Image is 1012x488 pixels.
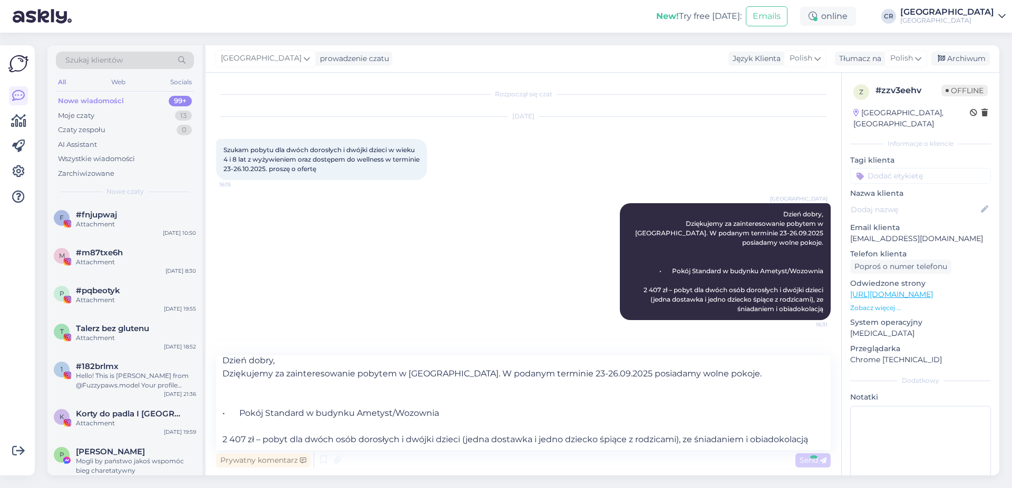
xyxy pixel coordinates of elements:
[8,54,28,74] img: Askly Logo
[875,84,941,97] div: # zzv3eehv
[58,154,135,164] div: Wszystkie wiadomości
[223,146,421,173] span: Szukam pobytu dla dwóch dorosłych i dwójki dzieci w wieku 4 i 8 lat z wyżywieniem oraz dostępem d...
[746,6,787,26] button: Emails
[850,222,991,233] p: Email klienta
[76,456,196,475] div: Mogli by państwo jakoś wspomóc bieg charetatywny
[850,155,991,166] p: Tagi klienta
[221,53,301,64] span: [GEOGRAPHIC_DATA]
[106,187,144,196] span: Nowe czaty
[164,390,196,398] div: [DATE] 21:36
[316,53,389,64] div: prowadzenie czatu
[800,7,856,26] div: online
[216,89,831,99] div: Rozpoczął się czat
[788,321,828,328] span: 16:31
[76,409,186,419] span: Korty do padla I Szczecin
[76,333,196,343] div: Attachment
[177,125,192,135] div: 0
[216,112,831,121] div: [DATE]
[900,8,1006,25] a: [GEOGRAPHIC_DATA][GEOGRAPHIC_DATA]
[76,220,196,229] div: Attachment
[58,140,97,150] div: AI Assistant
[166,267,196,275] div: [DATE] 8:30
[60,214,64,222] span: f
[850,328,991,339] p: [MEDICAL_DATA]
[853,107,970,130] div: [GEOGRAPHIC_DATA], [GEOGRAPHIC_DATA]
[850,233,991,244] p: [EMAIL_ADDRESS][DOMAIN_NAME]
[900,8,994,16] div: [GEOGRAPHIC_DATA]
[76,447,145,456] span: Paweł Tcho
[790,53,812,64] span: Polish
[728,53,781,64] div: Język Klienta
[164,343,196,351] div: [DATE] 18:52
[851,204,979,215] input: Dodaj nazwę
[890,53,913,64] span: Polish
[59,252,65,260] span: m
[941,85,988,96] span: Offline
[850,343,991,354] p: Przeglądarka
[850,139,991,148] div: Informacje o kliencie
[76,210,117,220] span: #fnjupwaj
[656,10,742,23] div: Try free [DATE]:
[850,188,991,199] p: Nazwa klienta
[76,324,149,333] span: Talerz bez glutenu
[175,111,192,121] div: 13
[850,278,991,289] p: Odwiedzone strony
[58,96,124,106] div: Nowe wiadomości
[58,125,105,135] div: Czaty zespołu
[850,376,991,385] div: Dodatkowy
[850,392,991,403] p: Notatki
[850,303,991,313] p: Zobacz więcej ...
[65,55,123,66] span: Szukaj klientów
[219,181,259,188] span: 16:15
[900,16,994,25] div: [GEOGRAPHIC_DATA]
[109,75,128,89] div: Web
[169,96,192,106] div: 99+
[56,75,68,89] div: All
[164,305,196,313] div: [DATE] 19:55
[61,365,63,373] span: 1
[76,362,119,371] span: #182brlmx
[850,260,951,274] div: Poproś o numer telefonu
[163,229,196,237] div: [DATE] 10:50
[859,88,863,96] span: z
[850,168,991,184] input: Dodać etykietę
[850,354,991,365] p: Chrome [TECHNICAL_ID]
[835,53,881,64] div: Tłumacz na
[76,248,123,257] span: #m87txe6h
[850,248,991,260] p: Telefon klienta
[770,195,828,203] span: [GEOGRAPHIC_DATA]
[881,9,896,24] div: CR
[164,428,196,436] div: [DATE] 19:59
[60,451,64,459] span: P
[60,413,64,421] span: K
[76,295,196,305] div: Attachment
[58,168,114,179] div: Zarchiwizowane
[168,75,194,89] div: Socials
[656,11,679,21] b: New!
[76,419,196,428] div: Attachment
[76,371,196,390] div: Hello! This is [PERSON_NAME] from @Fuzzypaws.model Your profile caught our eye We are a world Fam...
[76,257,196,267] div: Attachment
[850,290,933,299] a: [URL][DOMAIN_NAME]
[931,52,990,66] div: Archiwum
[58,111,94,121] div: Moje czaty
[76,286,120,295] span: #pqbeotyk
[60,327,64,335] span: T
[850,317,991,328] p: System operacyjny
[60,290,64,297] span: p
